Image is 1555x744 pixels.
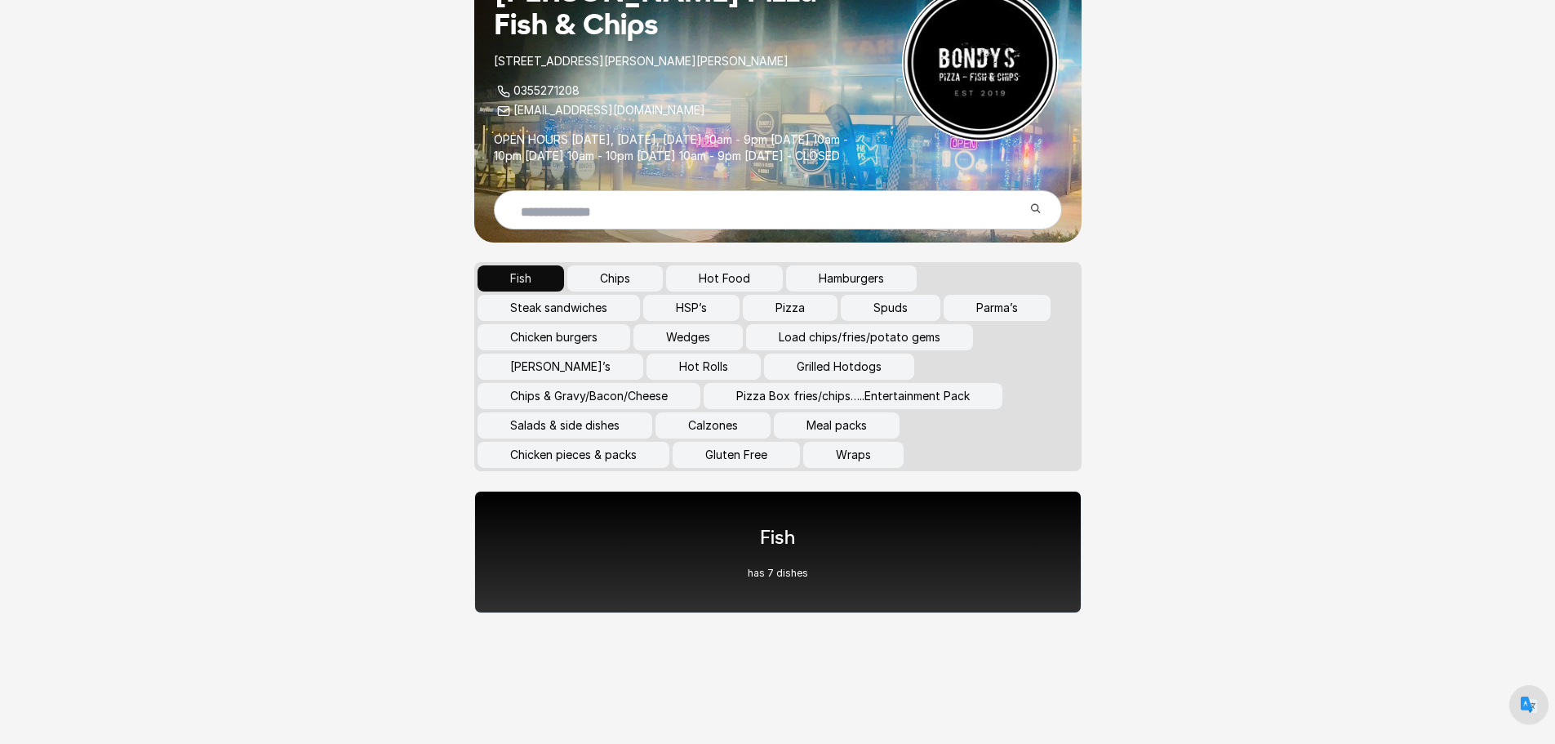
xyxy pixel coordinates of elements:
[478,442,669,468] button: Chicken pieces & packs
[478,324,630,350] button: Chicken burgers
[494,102,860,118] p: [EMAIL_ADDRESS][DOMAIN_NAME]
[478,354,643,380] button: [PERSON_NAME]’s
[655,412,771,439] button: Calzones
[646,354,761,380] button: Hot Rolls
[494,82,860,99] p: 0355271208
[748,524,808,550] h1: Fish
[774,412,900,439] button: Meal packs
[673,442,800,468] button: Gluten Free
[666,265,783,292] button: Hot Food
[633,324,743,350] button: Wedges
[478,383,700,409] button: Chips & Gravy/Bacon/Cheese
[803,442,904,468] button: Wraps
[494,131,860,164] p: OPEN HOURS [DATE], [DATE], [DATE] 10am - 9pm [DATE] 10am - 10pm [DATE] 10am - 10pm [DATE] 10am - ...
[748,567,808,580] p: has 7 dishes
[494,53,860,69] p: [STREET_ADDRESS][PERSON_NAME][PERSON_NAME]
[1521,697,1537,713] img: default.png
[746,324,973,350] button: Load chips/fries/potato gems
[764,354,914,380] button: Grilled Hotdogs
[478,265,564,292] button: Fish
[841,295,940,321] button: Spuds
[786,265,917,292] button: Hamburgers
[743,295,837,321] button: Pizza
[944,295,1051,321] button: Parma’s
[478,412,652,439] button: Salads & side dishes
[704,383,1002,409] button: Pizza Box fries/chips…..Entertainment Pack
[643,295,740,321] button: HSP’s
[478,295,640,321] button: Steak sandwiches
[567,265,663,292] button: Chips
